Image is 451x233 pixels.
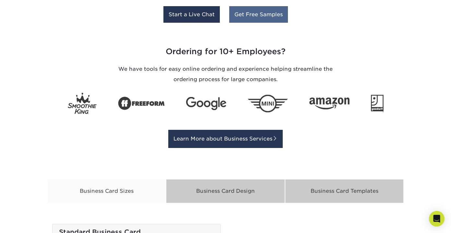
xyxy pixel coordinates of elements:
div: Business Card Sizes [47,179,166,203]
img: Google [186,97,226,110]
img: Amazon [309,97,350,110]
a: Learn More about Business Services [168,130,283,148]
a: Get Free Samples [229,6,288,23]
div: Business Card Design [166,179,285,203]
h3: Ordering for 10+ Employees? [36,42,415,62]
img: Mini [248,94,288,112]
img: Smoothie King [68,92,97,114]
img: Goodwill [371,95,384,112]
div: Business Card Templates [285,179,404,203]
div: Open Intercom Messenger [429,211,445,227]
p: We have tools for easy online ordering and experience helping streamline the ordering process for... [112,64,339,85]
a: Start a Live Chat [163,6,220,23]
img: Freeform [118,93,165,114]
